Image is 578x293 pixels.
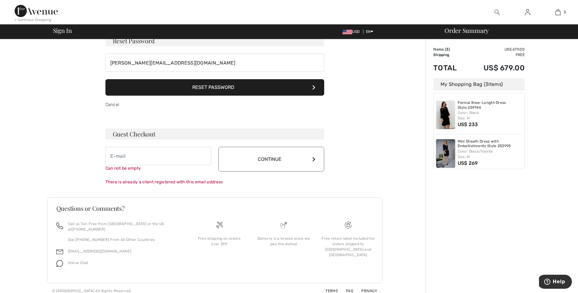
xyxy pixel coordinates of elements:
[446,47,449,51] span: 3
[436,139,455,168] img: Mini Sheath Dress with Embellishments Style 253995
[105,179,324,185] div: There is already a client registered with this email address
[466,58,525,78] td: US$ 679.00
[68,249,131,253] a: [EMAIL_ADDRESS][DOMAIN_NAME]
[105,129,324,139] h3: Guest Checkout
[485,81,488,87] span: 3
[555,9,561,16] img: My Bag
[15,17,51,23] div: < Continue Shopping
[218,147,324,171] button: Continue
[280,222,287,228] img: Delivery is a breeze since we pay the duties!
[56,222,63,229] img: call
[466,52,525,58] td: Free
[466,47,525,52] td: US$ 679.00
[105,165,211,171] div: Can not be empty
[366,30,374,34] span: EN
[433,52,466,58] td: Shipping
[15,5,58,17] img: 1ère Avenue
[105,79,324,96] button: Reset Password
[56,205,373,211] h3: Questions or Comments?
[216,222,223,228] img: Free shipping on orders over $99
[105,147,211,165] input: E-mail
[321,236,376,258] div: Free return label included for orders shipped to [GEOGRAPHIC_DATA] and [GEOGRAPHIC_DATA]
[318,289,338,293] a: Terms
[342,30,352,34] img: US Dollar
[72,227,105,231] a: [PHONE_NUMBER]
[458,101,522,110] a: Formal Knee-Length Dress Style 259744
[192,236,247,247] div: Free shipping on orders over $99
[339,289,353,293] a: FAQ
[354,289,377,293] a: Privacy
[458,110,522,121] div: Color: Black Size: M
[68,237,180,242] p: Dial [PHONE_NUMBER] From All Other Countries
[458,160,478,166] span: US$ 269
[433,78,525,90] div: My Shopping Bag ( Items)
[256,236,311,247] div: Delivery is a breeze since we pay the duties!
[458,139,522,149] a: Mini Sheath Dress with Embellishments Style 253995
[68,261,89,265] span: Online Chat
[436,101,455,129] img: Formal Knee-Length Dress Style 259744
[53,27,72,34] span: Sign In
[495,9,500,16] img: search the website
[564,9,566,15] span: 3
[105,35,324,46] h3: Reset Password
[433,47,466,52] td: Items ( )
[520,9,535,16] a: Sign In
[543,9,573,16] a: 3
[437,27,574,34] div: Order Summary
[525,9,530,16] img: My Info
[105,54,324,72] input: E-mail
[342,30,362,34] span: USD
[458,122,478,127] span: US$ 233
[105,102,119,107] a: Cancel
[539,275,572,290] iframe: Opens a widget where you can find more information
[56,249,63,255] img: email
[458,149,522,160] div: Color: Black/Vanilla Size: M
[433,58,466,78] td: Total
[68,221,180,232] p: Call us Toll-Free from [GEOGRAPHIC_DATA] or the US at
[345,222,352,228] img: Free shipping on orders over $99
[56,260,63,267] img: chat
